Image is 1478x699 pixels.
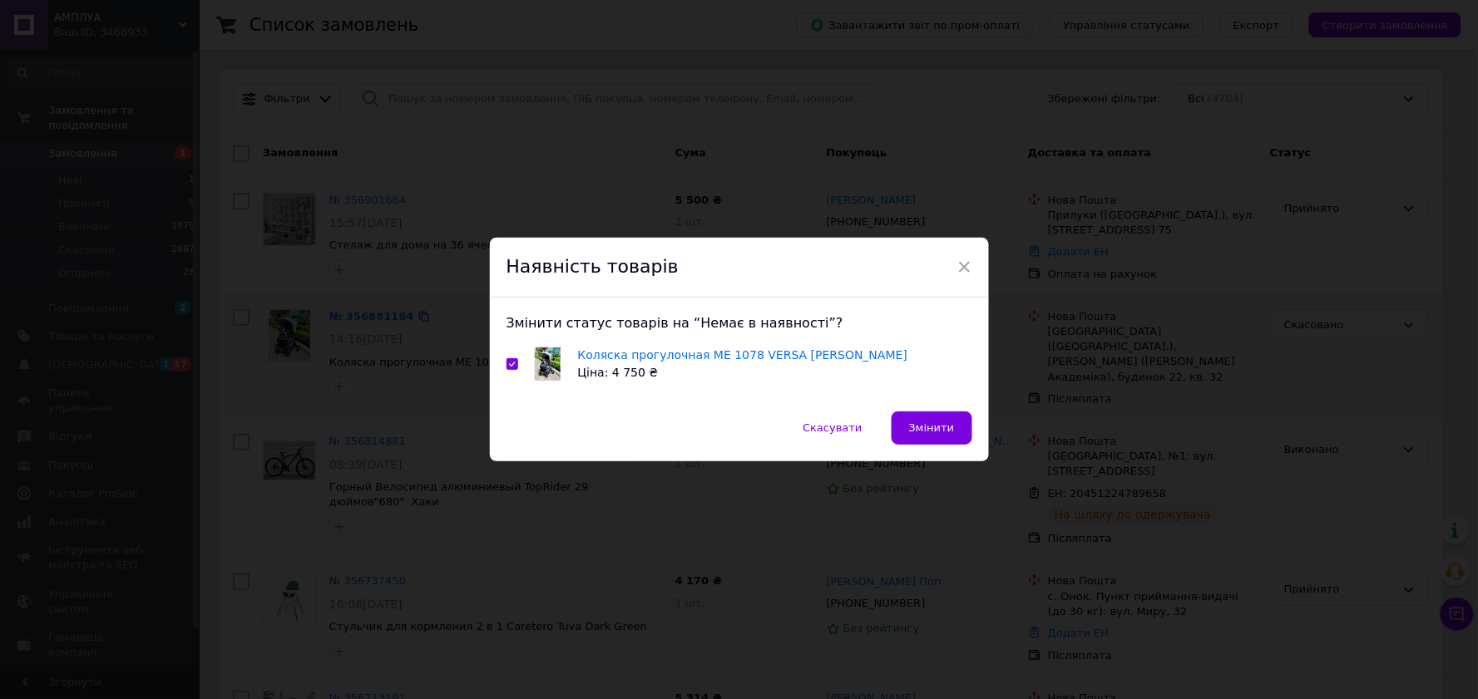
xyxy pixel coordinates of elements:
button: Скасувати [785,411,879,445]
div: Наявність товарів [490,238,989,298]
span: Скасувати [803,421,862,434]
a: Коляска прогулочная ME 1078 VERSA [PERSON_NAME] [578,348,908,362]
div: Ціна: 4 750 ₴ [578,364,908,381]
div: Змінити статус товарів на “Немає в наявності”? [507,314,972,332]
span: Змінити [909,421,955,434]
span: × [957,253,972,281]
button: Змінити [892,411,972,445]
